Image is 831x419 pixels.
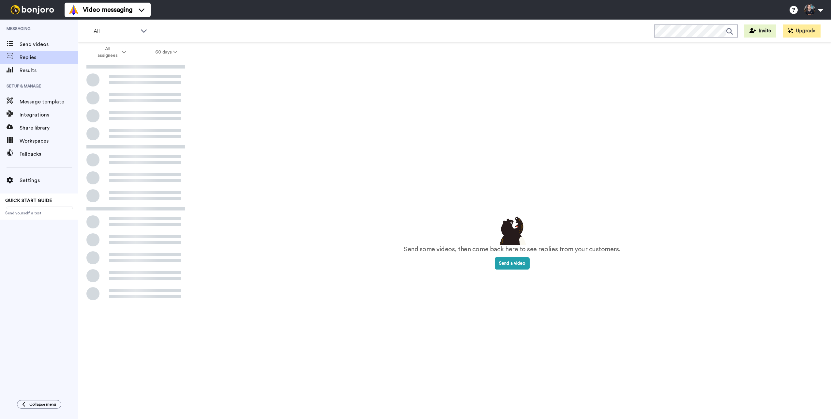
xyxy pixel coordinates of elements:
span: Fallbacks [20,150,78,158]
button: 60 days [141,46,192,58]
span: Send yourself a test [5,210,73,216]
img: results-emptystates.png [496,215,528,245]
span: Message template [20,98,78,106]
span: Settings [20,177,78,184]
button: Invite [744,24,776,38]
p: Send some videos, then come back here to see replies from your customers. [404,245,620,254]
span: QUICK START GUIDE [5,198,52,203]
span: Video messaging [83,5,132,14]
button: Upgrade [783,24,821,38]
span: Send videos [20,40,78,48]
span: Workspaces [20,137,78,145]
span: Replies [20,54,78,61]
span: Results [20,67,78,74]
span: Collapse menu [29,402,56,407]
span: All assignees [94,46,121,59]
span: All [94,27,137,35]
button: All assignees [80,43,141,61]
button: Collapse menu [17,400,61,409]
span: Share library [20,124,78,132]
span: Integrations [20,111,78,119]
img: bj-logo-header-white.svg [8,5,57,14]
a: Send a video [495,261,530,266]
img: vm-color.svg [68,5,79,15]
button: Send a video [495,257,530,270]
